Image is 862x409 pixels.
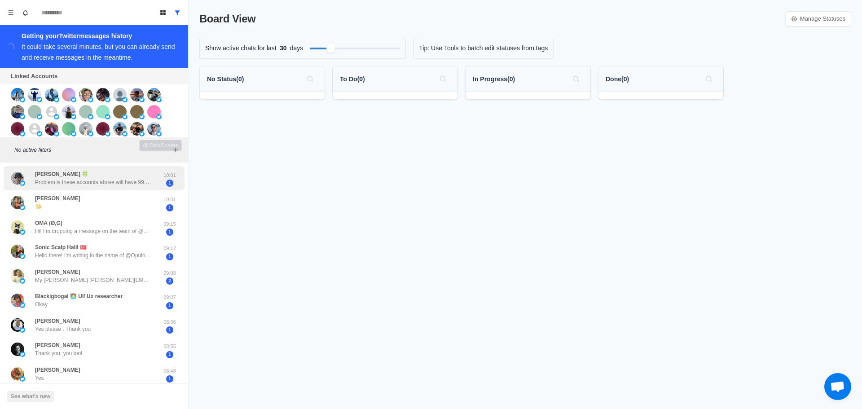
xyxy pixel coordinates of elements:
[105,97,110,102] img: picture
[158,172,181,179] p: 10:01
[166,375,173,383] span: 1
[11,269,24,283] img: picture
[166,326,173,334] span: 1
[20,205,25,210] img: picture
[11,220,24,234] img: picture
[37,131,42,136] img: picture
[35,219,62,227] p: OMA (Ø,G)
[71,97,76,102] img: picture
[96,88,110,101] img: picture
[37,97,42,102] img: picture
[158,220,181,228] p: 09:15
[113,105,127,119] img: picture
[4,5,18,20] button: Menu
[28,105,41,119] img: picture
[79,88,92,101] img: picture
[96,105,110,119] img: picture
[20,254,25,259] img: picture
[569,72,583,86] button: Search
[606,75,629,84] p: Done ( 0 )
[20,180,25,186] img: picture
[22,31,177,41] div: Getting your Twitter messages history
[444,44,459,53] a: Tools
[45,88,58,101] img: picture
[37,114,42,119] img: picture
[170,145,181,155] button: Add filters
[20,376,25,382] img: picture
[166,229,173,236] span: 1
[166,204,173,211] span: 1
[702,72,716,86] button: Search
[158,245,181,252] p: 09:12
[105,114,110,119] img: picture
[166,302,173,309] span: 1
[277,44,290,53] span: 30
[290,44,303,53] p: days
[11,318,24,332] img: picture
[35,349,82,357] p: Thank you, you too!
[22,43,175,61] div: It could take several minutes, but you can already send and receive messages in the meantime.
[11,245,24,258] img: picture
[35,268,80,276] p: [PERSON_NAME]
[35,366,80,374] p: [PERSON_NAME]
[20,114,25,119] img: picture
[88,97,93,102] img: picture
[11,122,24,136] img: picture
[158,269,181,277] p: 09:08
[45,122,58,136] img: picture
[79,122,92,136] img: picture
[156,5,170,20] button: Board View
[54,131,59,136] img: picture
[20,303,25,308] img: picture
[35,292,123,300] p: Blackigbogal 👩‍💻 UI/ Ux researcher
[419,44,442,53] p: Tip: Use
[158,294,181,301] p: 09:07
[35,202,42,211] p: 😘
[303,72,317,86] button: Search
[156,114,162,119] img: picture
[11,367,24,381] img: picture
[20,131,25,136] img: picture
[122,97,128,102] img: picture
[113,122,127,136] img: picture
[199,11,255,27] p: Board View
[205,44,277,53] p: Show active chats for last
[156,97,162,102] img: picture
[785,11,851,26] a: Manage Statuses
[11,196,24,209] img: picture
[79,105,92,119] img: picture
[35,243,87,251] p: Sonic Scalp Halil 🇹🇷
[824,373,851,400] div: Ouvrir le chat
[35,170,88,178] p: [PERSON_NAME] 🍀
[461,44,548,53] p: to batch edit statuses from tags
[158,318,181,326] p: 08:56
[20,278,25,284] img: picture
[122,114,128,119] img: picture
[207,75,244,84] p: No Status ( 0 )
[139,114,145,119] img: picture
[156,131,162,136] img: picture
[473,75,515,84] p: In Progress ( 0 )
[20,229,25,235] img: picture
[20,327,25,333] img: picture
[11,88,24,101] img: picture
[54,114,59,119] img: picture
[35,317,80,325] p: [PERSON_NAME]
[35,276,152,284] p: My [PERSON_NAME] [PERSON_NAME][EMAIL_ADDRESS][DOMAIN_NAME]
[35,227,152,235] p: Hi! I’m dropping a message on the team of @OpulousAPP group. Currently we’re now seeking fresh ta...
[18,5,32,20] button: Notifications
[96,122,110,136] img: picture
[340,75,365,84] p: To Do ( 0 )
[147,122,161,136] img: picture
[139,97,145,102] img: picture
[11,105,24,119] img: picture
[62,122,75,136] img: picture
[436,72,450,86] button: Search
[35,300,48,308] p: Okay
[166,277,173,285] span: 2
[35,341,80,349] p: [PERSON_NAME]
[35,251,152,259] p: Hello there! I’m writing in the name of @OpulousAPP organization. Currently we’re at present seek...
[166,253,173,260] span: 1
[147,105,161,119] img: picture
[35,194,80,202] p: [PERSON_NAME]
